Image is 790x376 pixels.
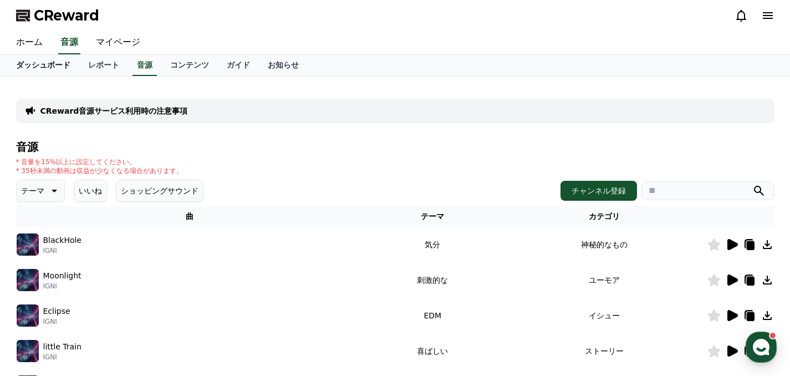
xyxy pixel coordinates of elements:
[502,206,707,227] th: カテゴリ
[16,157,183,166] p: * 音量を15%以上に設定してください。
[16,7,99,24] a: CReward
[43,246,81,255] p: IGNI
[43,341,81,353] p: little Train
[161,55,218,76] a: コンテンツ
[7,31,52,54] a: ホーム
[17,233,39,256] img: music
[7,55,79,76] a: ダッシュボード
[79,55,128,76] a: レポート
[364,262,502,298] td: 刺激的な
[74,180,107,202] button: いいね
[43,235,81,246] p: BlackHole
[73,284,143,312] a: Messages
[92,301,125,310] span: Messages
[143,284,213,312] a: Settings
[28,301,48,309] span: Home
[43,270,81,282] p: Moonlight
[87,31,149,54] a: マイページ
[364,298,502,333] td: EDM
[40,105,188,116] a: CReward音源サービス利用時の注意事項
[364,227,502,262] td: 気分
[43,353,81,362] p: IGNI
[116,180,203,202] button: ショッピングサウンド
[17,269,39,291] img: music
[43,282,81,291] p: IGNI
[502,298,707,333] td: イシュー
[17,304,39,327] img: music
[43,317,70,326] p: IGNI
[164,301,191,309] span: Settings
[364,333,502,369] td: 喜ばしい
[34,7,99,24] span: CReward
[17,340,39,362] img: music
[16,206,364,227] th: 曲
[16,180,65,202] button: テーマ
[132,55,157,76] a: 音源
[502,262,707,298] td: ユーモア
[3,284,73,312] a: Home
[58,31,80,54] a: 音源
[16,166,183,175] p: * 35秒未満の動画は収益が少なくなる場合があります。
[218,55,259,76] a: ガイド
[502,333,707,369] td: ストーリー
[502,227,707,262] td: 神秘的なもの
[16,141,774,153] h4: 音源
[364,206,502,227] th: テーマ
[21,183,44,199] p: テーマ
[43,306,70,317] p: Eclipse
[259,55,308,76] a: お知らせ
[560,181,637,201] button: チャンネル登録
